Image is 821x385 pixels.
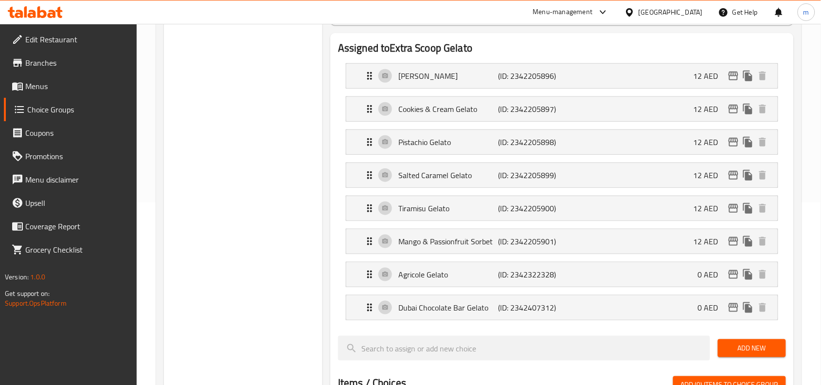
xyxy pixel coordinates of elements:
div: Expand [346,196,778,220]
button: duplicate [741,201,755,216]
p: 12 AED [694,202,726,214]
button: edit [726,135,741,149]
a: Upsell [4,191,137,215]
p: (ID: 2342322328) [498,269,565,280]
li: Expand [338,258,786,291]
p: 12 AED [694,136,726,148]
div: [GEOGRAPHIC_DATA] [639,7,703,18]
a: Support.OpsPlatform [5,297,67,310]
span: 1.0.0 [30,271,45,283]
div: Expand [346,97,778,121]
button: duplicate [741,234,755,249]
li: Expand [338,159,786,192]
span: Version: [5,271,29,283]
button: delete [755,201,770,216]
a: Branches [4,51,137,74]
span: Choice Groups [27,104,129,115]
p: Dubai Chocolate Bar Gelato [398,302,498,313]
div: Expand [346,262,778,287]
div: Expand [346,64,778,88]
button: delete [755,69,770,83]
p: 12 AED [694,103,726,115]
span: Grocery Checklist [25,244,129,256]
div: Expand [346,163,778,187]
p: (ID: 2342205897) [498,103,565,115]
button: edit [726,102,741,116]
a: Menu disclaimer [4,168,137,191]
button: duplicate [741,300,755,315]
button: delete [755,102,770,116]
button: edit [726,267,741,282]
li: Expand [338,59,786,92]
div: Expand [346,229,778,254]
li: Expand [338,192,786,225]
h2: Assigned to Extra Scoop Gelato [338,41,786,55]
button: delete [755,267,770,282]
input: search [338,336,710,361]
li: Expand [338,291,786,324]
p: Salted Caramel Gelato [398,169,498,181]
p: Cookies & Cream Gelato [398,103,498,115]
a: Edit Restaurant [4,28,137,51]
span: Get support on: [5,287,50,300]
button: edit [726,234,741,249]
button: edit [726,201,741,216]
span: Promotions [25,150,129,162]
span: Menu disclaimer [25,174,129,185]
p: 12 AED [694,236,726,247]
span: Menus [25,80,129,92]
div: Expand [346,130,778,154]
a: Grocery Checklist [4,238,137,261]
button: edit [726,168,741,183]
p: 0 AED [698,302,726,313]
p: (ID: 2342205898) [498,136,565,148]
button: edit [726,69,741,83]
button: duplicate [741,168,755,183]
button: edit [726,300,741,315]
span: Coverage Report [25,220,129,232]
a: Coupons [4,121,137,145]
p: Pistachio Gelato [398,136,498,148]
div: Menu-management [533,6,593,18]
button: Add New [718,339,786,357]
a: Promotions [4,145,137,168]
p: (ID: 2342205900) [498,202,565,214]
button: delete [755,234,770,249]
span: Branches [25,57,129,69]
p: (ID: 2342205896) [498,70,565,82]
p: Agricole Gelato [398,269,498,280]
p: 12 AED [694,169,726,181]
span: Upsell [25,197,129,209]
button: delete [755,168,770,183]
p: [PERSON_NAME] [398,70,498,82]
li: Expand [338,92,786,126]
button: duplicate [741,102,755,116]
span: m [803,7,809,18]
div: Expand [346,295,778,320]
button: delete [755,300,770,315]
a: Menus [4,74,137,98]
a: Coverage Report [4,215,137,238]
p: (ID: 2342205899) [498,169,565,181]
p: Tiramisu Gelato [398,202,498,214]
li: Expand [338,126,786,159]
button: duplicate [741,135,755,149]
p: 12 AED [694,70,726,82]
li: Expand [338,225,786,258]
a: Choice Groups [4,98,137,121]
p: (ID: 2342205901) [498,236,565,247]
p: Mango & Passionfruit Sorbet [398,236,498,247]
p: (ID: 2342407312) [498,302,565,313]
p: 0 AED [698,269,726,280]
span: Add New [726,342,778,354]
button: delete [755,135,770,149]
span: Edit Restaurant [25,34,129,45]
button: duplicate [741,69,755,83]
span: Coupons [25,127,129,139]
button: duplicate [741,267,755,282]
